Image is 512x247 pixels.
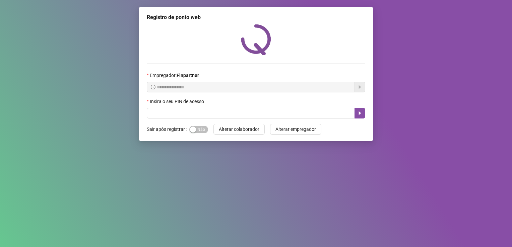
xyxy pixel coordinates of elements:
label: Sair após registrar [147,124,189,135]
span: info-circle [151,85,155,89]
img: QRPoint [241,24,271,55]
div: Registro de ponto web [147,13,365,21]
span: Alterar empregador [275,126,316,133]
button: Alterar colaborador [213,124,265,135]
span: Alterar colaborador [219,126,259,133]
button: Alterar empregador [270,124,321,135]
span: Empregador : [150,72,199,79]
span: caret-right [357,110,363,116]
strong: Finpartner [177,73,199,78]
label: Insira o seu PIN de acesso [147,98,208,105]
